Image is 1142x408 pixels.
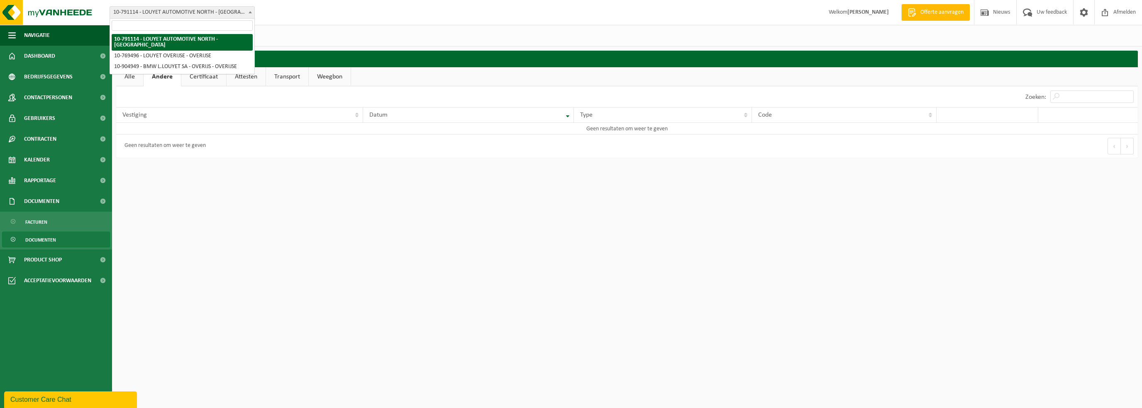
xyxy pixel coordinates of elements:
a: Offerte aanvragen [901,4,970,21]
span: Type [580,112,593,118]
a: Andere [144,67,181,86]
iframe: chat widget [4,390,139,408]
td: Geen resultaten om weer te geven [116,123,1138,134]
span: Bedrijfsgegevens [24,66,73,87]
span: Documenten [24,191,59,212]
a: Weegbon [309,67,351,86]
strong: [PERSON_NAME] [847,9,889,15]
span: Offerte aanvragen [918,8,966,17]
button: Previous [1108,138,1121,154]
span: Kalender [24,149,50,170]
span: Datum [369,112,388,118]
span: 10-791114 - LOUYET AUTOMOTIVE NORTH - SINT-PIETERS-LEEUW [110,7,254,18]
div: Geen resultaten om weer te geven [120,139,206,154]
span: 10-791114 - LOUYET AUTOMOTIVE NORTH - SINT-PIETERS-LEEUW [110,6,255,19]
a: Certificaat [181,67,226,86]
span: Contracten [24,129,56,149]
h2: Documenten [116,51,1138,67]
span: Documenten [25,232,56,248]
li: 10-769496 - LOUYET OVERIJSE - OVERIJSE [112,51,253,61]
label: Zoeken: [1025,94,1046,100]
span: Dashboard [24,46,55,66]
span: Gebruikers [24,108,55,129]
a: Alle [116,67,143,86]
li: 10-904949 - BMW L.LOUYET SA - OVERIJS - OVERIJSE [112,61,253,72]
span: Facturen [25,214,47,230]
span: Code [758,112,772,118]
li: 10-791114 - LOUYET AUTOMOTIVE NORTH - [GEOGRAPHIC_DATA] [112,34,253,51]
a: Attesten [227,67,266,86]
span: Contactpersonen [24,87,72,108]
span: Vestiging [122,112,147,118]
span: Rapportage [24,170,56,191]
span: Acceptatievoorwaarden [24,270,91,291]
span: Product Shop [24,249,62,270]
a: Transport [266,67,308,86]
a: Documenten [2,232,110,247]
button: Next [1121,138,1134,154]
span: Navigatie [24,25,50,46]
a: Facturen [2,214,110,230]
